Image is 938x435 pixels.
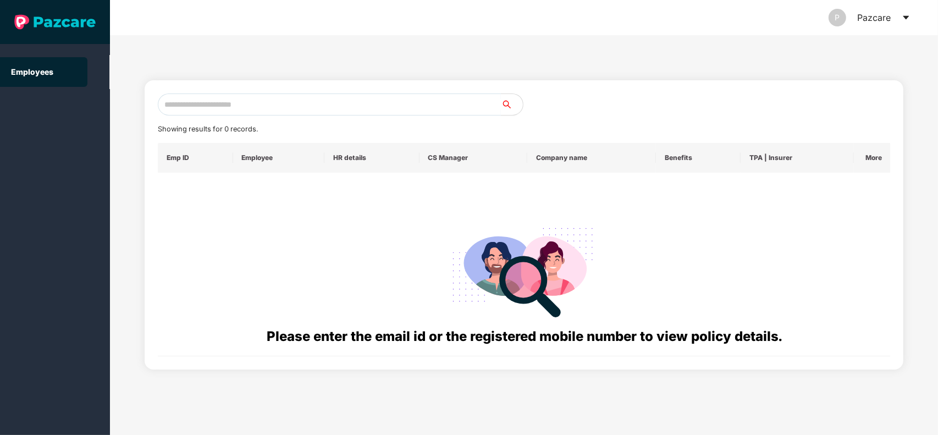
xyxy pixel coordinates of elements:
[445,214,603,326] img: svg+xml;base64,PHN2ZyB4bWxucz0iaHR0cDovL3d3dy53My5vcmcvMjAwMC9zdmciIHdpZHRoPSIyODgiIGhlaWdodD0iMj...
[500,100,523,109] span: search
[324,143,419,173] th: HR details
[158,125,258,133] span: Showing results for 0 records.
[267,328,782,344] span: Please enter the email id or the registered mobile number to view policy details.
[835,9,840,26] span: P
[11,67,53,76] a: Employees
[741,143,854,173] th: TPA | Insurer
[233,143,325,173] th: Employee
[527,143,656,173] th: Company name
[158,143,233,173] th: Emp ID
[854,143,891,173] th: More
[656,143,741,173] th: Benefits
[500,93,523,115] button: search
[902,13,911,22] span: caret-down
[420,143,528,173] th: CS Manager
